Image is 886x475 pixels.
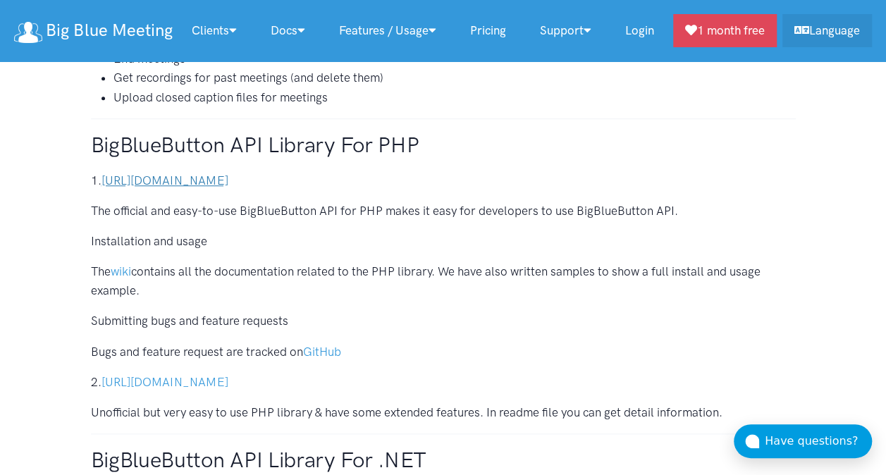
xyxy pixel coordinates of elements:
a: [URL][DOMAIN_NAME] [101,173,228,187]
p: The official and easy-to-use BigBlueButton API for PHP makes it easy for developers to use BigBlu... [91,202,796,221]
div: Have questions? [765,432,872,450]
h2: BigBlueButton API Library For PHP [91,130,796,160]
a: Login [608,16,671,46]
p: 1. [91,171,796,190]
img: logo [14,22,42,43]
p: Installation and usage [91,232,796,251]
a: Clients [175,16,254,46]
a: Features / Usage [322,16,453,46]
a: Support [523,16,608,46]
a: Big Blue Meeting [14,16,172,46]
p: Bugs and feature request are tracked on [91,343,796,362]
li: Upload closed caption files for meetings [113,88,796,107]
button: Have questions? [734,424,872,458]
a: wiki [111,264,131,278]
a: Docs [254,16,322,46]
a: 1 month free [673,14,777,47]
p: The contains all the documentation related to the PHP library. We have also written samples to sh... [91,262,796,300]
p: Submitting bugs and feature requests [91,311,796,331]
a: [URL][DOMAIN_NAME] [101,375,228,389]
p: 2. [91,373,796,392]
a: Language [782,14,872,47]
a: GitHub [303,345,341,359]
p: Unofficial but very easy to use PHP library & have some extended features. In readme file you can... [91,403,796,422]
h2: BigBlueButton API Library For .NET [91,445,796,475]
li: Get recordings for past meetings (and delete them) [113,68,796,87]
a: Pricing [453,16,523,46]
